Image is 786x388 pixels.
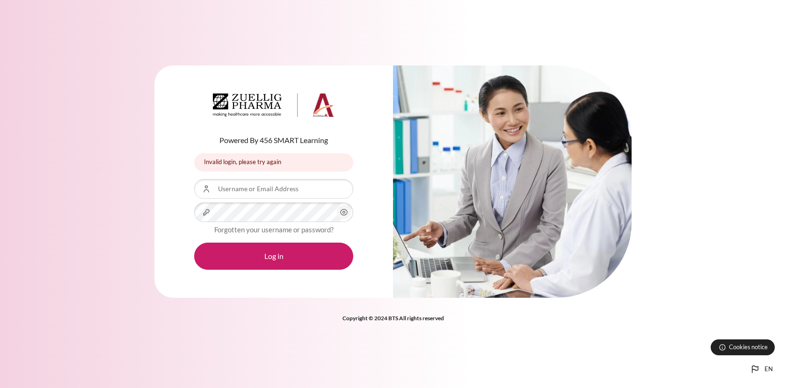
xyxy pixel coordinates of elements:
span: Cookies notice [729,343,768,352]
button: Languages [746,360,777,379]
div: Invalid login, please try again [194,153,353,172]
img: Architeck [213,93,335,117]
a: Forgotten your username or password? [214,225,334,234]
span: en [764,365,773,374]
p: Powered By 456 SMART Learning [194,135,353,146]
button: Log in [194,243,353,270]
a: Architeck [213,93,335,121]
strong: Copyright © 2024 BTS All rights reserved [342,315,444,322]
input: Username or Email Address [194,179,353,199]
button: Cookies notice [711,339,775,355]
